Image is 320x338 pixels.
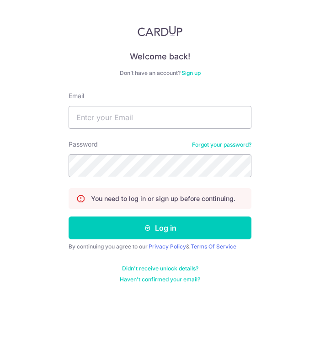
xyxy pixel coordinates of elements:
label: Email [69,91,84,100]
div: By continuing you agree to our & [69,243,251,250]
a: Didn't receive unlock details? [122,265,198,272]
button: Log in [69,217,251,239]
a: Forgot your password? [192,141,251,148]
p: You need to log in or sign up before continuing. [91,194,235,203]
div: Don’t have an account? [69,69,251,77]
label: Password [69,140,98,149]
a: Privacy Policy [149,243,186,250]
a: Terms Of Service [191,243,236,250]
h4: Welcome back! [69,51,251,62]
img: CardUp Logo [138,26,182,37]
a: Haven't confirmed your email? [120,276,200,283]
input: Enter your Email [69,106,251,129]
a: Sign up [181,69,201,76]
